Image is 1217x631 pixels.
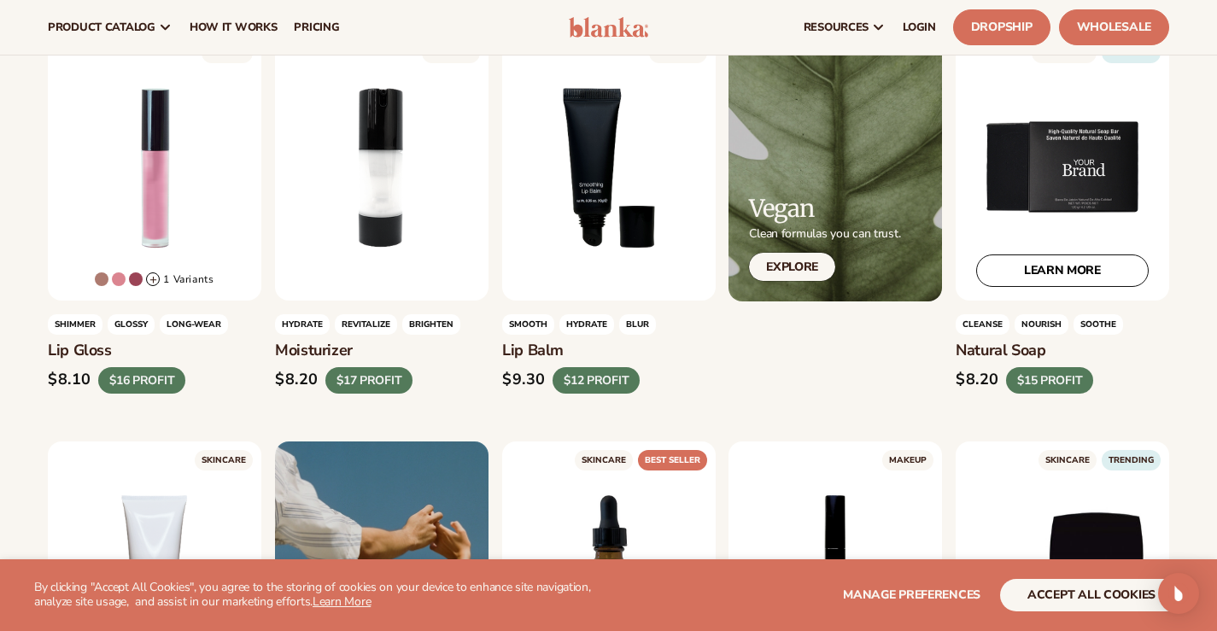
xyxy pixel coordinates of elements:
[843,587,980,603] span: Manage preferences
[903,20,936,34] span: LOGIN
[190,20,278,34] span: How It Works
[843,579,980,611] button: Manage preferences
[502,371,546,390] div: $9.30
[275,342,489,361] h3: Moisturizer
[48,371,91,390] div: $8.10
[48,342,261,361] h3: Lip Gloss
[559,315,614,336] span: HYDRATE
[804,20,869,34] span: resources
[569,17,649,38] img: logo
[749,226,900,242] p: Clean formulas you can trust.
[325,367,412,394] div: $17 PROFIT
[275,315,330,336] span: HYDRATE
[749,196,900,222] h2: Vegan
[976,255,1149,288] a: LEARN MORE
[1074,315,1123,336] span: SOOTHE
[48,20,155,34] span: product catalog
[48,315,102,336] span: Shimmer
[1059,9,1169,45] a: Wholesale
[98,367,185,394] div: $16 PROFIT
[956,371,999,390] div: $8.20
[34,581,630,610] p: By clicking "Accept All Cookies", you agree to the storing of cookies on your device to enhance s...
[502,315,554,336] span: SMOOTH
[1000,579,1183,611] button: accept all cookies
[1006,367,1093,394] div: $15 PROFIT
[953,9,1050,45] a: Dropship
[275,371,319,390] div: $8.20
[749,253,835,281] a: Explore
[956,315,1009,336] span: Cleanse
[108,315,155,336] span: GLOSSY
[335,315,397,336] span: REVITALIZE
[956,342,1169,361] h3: Natural Soap
[553,367,640,394] div: $12 PROFIT
[313,593,371,610] a: Learn More
[1015,315,1068,336] span: NOURISH
[502,342,716,361] h3: Lip Balm
[1158,573,1199,614] div: Open Intercom Messenger
[160,315,228,336] span: LONG-WEAR
[619,315,656,336] span: BLUR
[402,315,460,336] span: BRIGHTEN
[294,20,339,34] span: pricing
